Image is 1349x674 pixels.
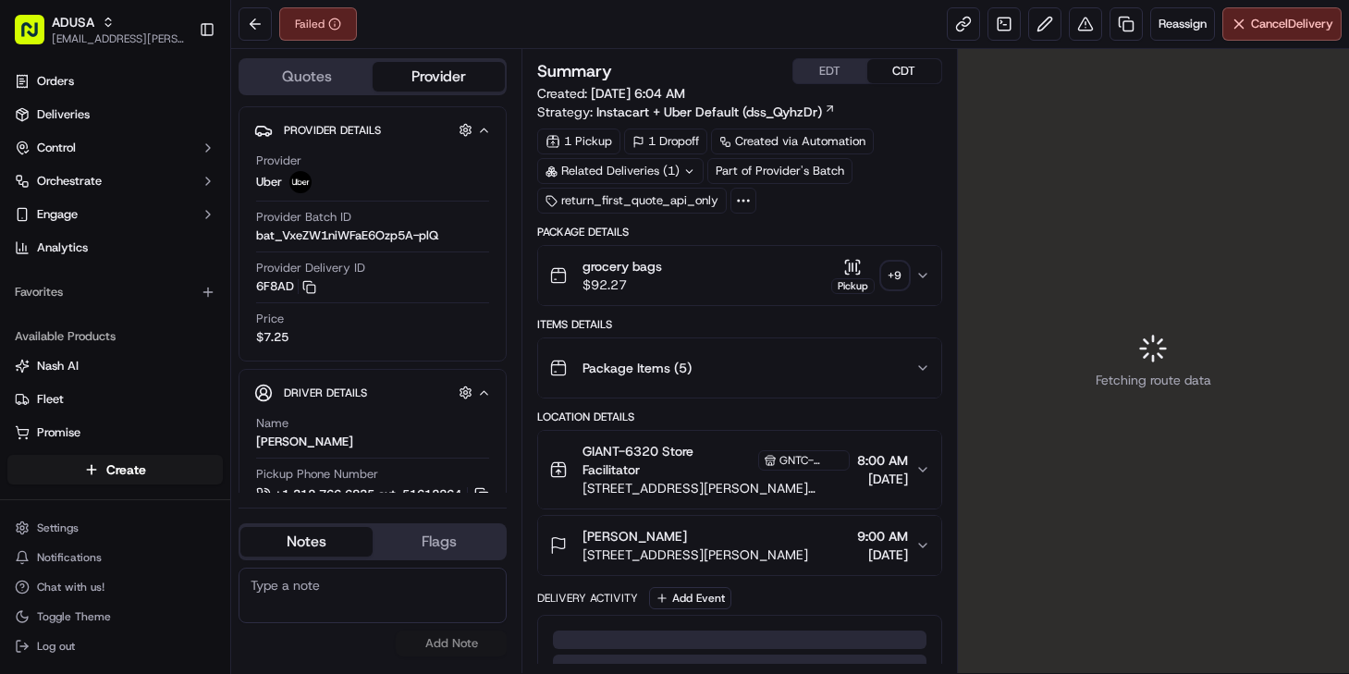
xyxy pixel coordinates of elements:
[37,73,74,90] span: Orders
[7,455,223,484] button: Create
[37,173,102,190] span: Orchestrate
[256,153,301,169] span: Provider
[279,7,357,41] button: Failed
[583,257,662,276] span: grocery bags
[256,174,282,190] span: Uber
[7,385,223,414] button: Fleet
[7,633,223,659] button: Log out
[538,338,941,398] button: Package Items (5)
[596,103,822,121] span: Instacart + Uber Default (dss_QyhzDr)
[37,106,90,123] span: Deliveries
[284,123,381,138] span: Provider Details
[15,358,215,374] a: Nash AI
[37,521,79,535] span: Settings
[37,140,76,156] span: Control
[254,377,491,408] button: Driver Details
[583,479,850,497] span: [STREET_ADDRESS][PERSON_NAME][PERSON_NAME]
[537,63,612,80] h3: Summary
[256,227,438,244] span: bat_VxeZW1niWFaE6Ozp5A-plQ
[256,278,316,295] button: 6F8AD
[537,103,836,121] div: Strategy:
[537,225,942,239] div: Package Details
[7,604,223,630] button: Toggle Theme
[52,31,184,46] button: [EMAIL_ADDRESS][PERSON_NAME][DOMAIN_NAME]
[1251,16,1333,32] span: Cancel Delivery
[7,133,223,163] button: Control
[583,276,662,294] span: $92.27
[256,260,365,276] span: Provider Delivery ID
[538,516,941,575] button: [PERSON_NAME][STREET_ADDRESS][PERSON_NAME]9:00 AM[DATE]
[37,391,64,408] span: Fleet
[256,311,284,327] span: Price
[52,13,94,31] button: ADUSA
[624,129,707,154] div: 1 Dropoff
[284,386,367,400] span: Driver Details
[1222,7,1342,41] button: CancelDelivery
[37,639,75,654] span: Log out
[37,424,80,441] span: Promise
[537,591,638,606] div: Delivery Activity
[37,206,78,223] span: Engage
[1096,371,1211,389] span: Fetching route data
[538,246,941,305] button: grocery bags$92.27Pickup+9
[537,129,620,154] div: 1 Pickup
[373,527,505,557] button: Flags
[711,129,874,154] a: Created via Automation
[857,470,908,488] span: [DATE]
[831,258,875,294] button: Pickup
[256,209,351,226] span: Provider Batch ID
[37,239,88,256] span: Analytics
[254,115,491,145] button: Provider Details
[7,100,223,129] a: Deliveries
[583,359,692,377] span: Package Items ( 5 )
[7,200,223,229] button: Engage
[882,263,908,288] div: + 9
[7,7,191,52] button: ADUSA[EMAIL_ADDRESS][PERSON_NAME][DOMAIN_NAME]
[537,158,704,184] div: Related Deliveries (1)
[15,424,215,441] a: Promise
[256,415,288,432] span: Name
[538,431,941,509] button: GIANT-6320 Store FacilitatorGNTC-6320[STREET_ADDRESS][PERSON_NAME][PERSON_NAME]8:00 AM[DATE]
[256,466,378,483] span: Pickup Phone Number
[240,62,373,92] button: Quotes
[793,59,867,83] button: EDT
[7,418,223,447] button: Promise
[289,171,312,193] img: profile_uber_ahold_partner.png
[37,550,102,565] span: Notifications
[15,391,215,408] a: Fleet
[649,587,731,609] button: Add Event
[583,442,754,479] span: GIANT-6320 Store Facilitator
[591,85,685,102] span: [DATE] 6:04 AM
[373,62,505,92] button: Provider
[7,545,223,570] button: Notifications
[256,329,288,346] span: $7.25
[857,545,908,564] span: [DATE]
[256,434,353,450] div: [PERSON_NAME]
[7,322,223,351] div: Available Products
[275,486,461,503] span: +1 312 766 6835 ext. 51612264
[779,453,843,468] span: GNTC-6320
[1150,7,1215,41] button: Reassign
[831,278,875,294] div: Pickup
[537,317,942,332] div: Items Details
[537,188,727,214] div: return_first_quote_api_only
[537,84,685,103] span: Created:
[37,580,104,594] span: Chat with us!
[583,545,808,564] span: [STREET_ADDRESS][PERSON_NAME]
[7,277,223,307] div: Favorites
[596,103,836,121] a: Instacart + Uber Default (dss_QyhzDr)
[7,233,223,263] a: Analytics
[583,527,687,545] span: [PERSON_NAME]
[831,258,908,294] button: Pickup+9
[7,574,223,600] button: Chat with us!
[857,451,908,470] span: 8:00 AM
[7,67,223,96] a: Orders
[1159,16,1207,32] span: Reassign
[537,410,942,424] div: Location Details
[7,351,223,381] button: Nash AI
[37,609,111,624] span: Toggle Theme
